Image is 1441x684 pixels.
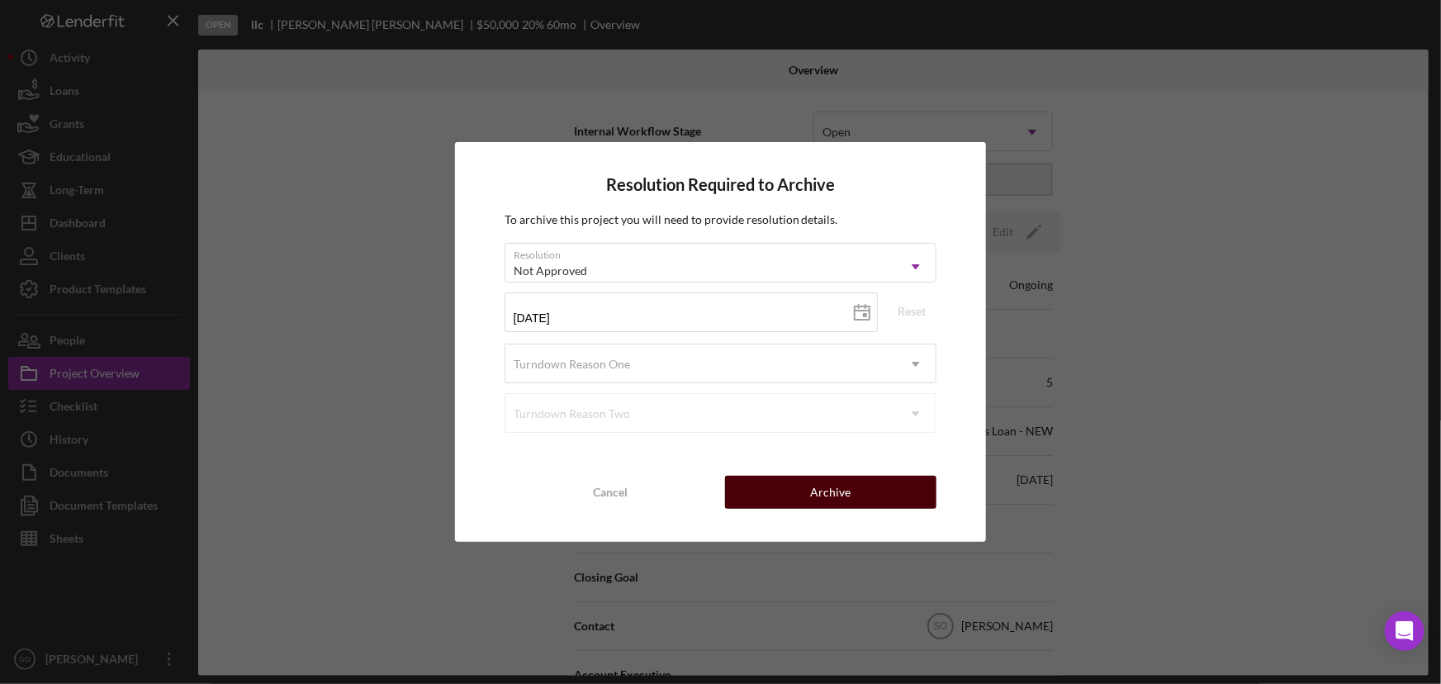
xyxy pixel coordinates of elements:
[810,476,851,509] div: Archive
[898,299,926,324] div: Reset
[514,358,630,371] div: Turndown Reason One
[725,476,937,509] button: Archive
[593,476,628,509] div: Cancel
[505,476,717,509] button: Cancel
[514,264,587,278] div: Not Approved
[1385,611,1424,651] div: Open Intercom Messenger
[505,211,937,229] p: To archive this project you will need to provide resolution details.
[887,299,936,324] button: Reset
[505,175,937,194] h4: Resolution Required to Archive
